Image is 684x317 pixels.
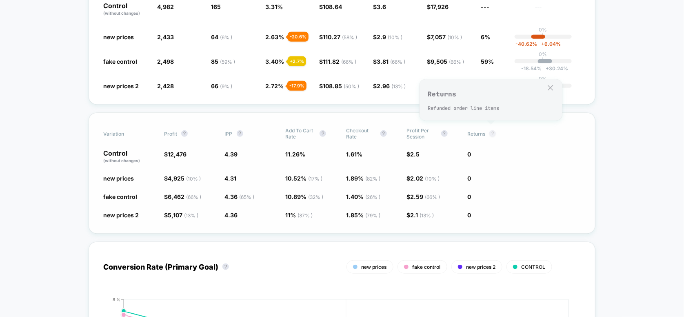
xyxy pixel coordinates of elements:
[103,212,139,219] span: new prices 2
[225,175,237,182] span: 4.31
[103,11,140,16] span: (without changes)
[431,33,462,40] span: 7,057
[346,193,380,200] span: 1.40 %
[377,33,402,40] span: 2.9
[431,58,464,65] span: 9,505
[420,212,434,219] span: ( 13 % )
[186,194,201,200] span: ( 66 % )
[428,90,554,98] p: Returns
[103,150,156,164] p: Control
[411,175,440,182] span: 2.02
[425,194,440,200] span: ( 66 % )
[449,59,464,65] span: ( 66 % )
[157,58,174,65] span: 2,498
[441,130,448,137] button: ?
[466,264,496,270] span: new prices 2
[211,83,233,89] span: 66
[546,65,549,71] span: +
[323,3,342,10] span: 108.64
[103,58,137,65] span: fake control
[287,81,306,91] div: - 17.9 %
[407,193,440,200] span: $
[346,175,380,182] span: 1.89 %
[323,83,359,89] span: 108.85
[522,65,542,71] span: -18.54 %
[365,212,380,219] span: ( 79 % )
[373,33,402,40] span: $
[407,212,434,219] span: $
[285,127,315,140] span: Add To Cart Rate
[285,175,322,182] span: 10.52 %
[285,212,313,219] span: 11 %
[377,58,405,65] span: 3.81
[285,151,305,158] span: 11.26 %
[407,175,440,182] span: $
[365,176,380,182] span: ( 82 % )
[225,151,238,158] span: 4.39
[542,33,544,39] p: |
[103,175,134,182] span: new prices
[103,83,139,89] span: new prices 2
[320,130,326,137] button: ?
[211,58,235,65] span: 85
[225,131,233,137] span: IPP
[220,83,233,89] span: ( 9 % )
[373,83,406,89] span: $
[168,193,201,200] span: 6,462
[323,33,357,40] span: 110.27
[427,3,449,10] span: $
[407,151,420,158] span: $
[467,212,471,219] span: 0
[164,193,201,200] span: $
[184,212,198,219] span: ( 13 % )
[539,27,547,33] p: 0%
[319,33,357,40] span: $
[323,58,356,65] span: 111.82
[211,3,221,10] span: 165
[103,33,134,40] span: new prices
[211,33,233,40] span: 64
[164,212,198,219] span: $
[113,297,120,302] tspan: 8 %
[319,3,342,10] span: $
[388,34,402,40] span: ( 10 % )
[535,4,581,16] span: ---
[265,83,284,89] span: 2.72 %
[380,130,387,137] button: ?
[265,3,283,10] span: 3.31 %
[365,194,380,200] span: ( 26 % )
[522,264,546,270] span: CONTROL
[377,3,386,10] span: 3.6
[428,105,554,112] p: Refunded order line items
[288,32,309,42] div: - 20.6 %
[168,175,201,182] span: 4,925
[265,58,284,65] span: 3.40 %
[346,127,376,140] span: Checkout Rate
[425,176,440,182] span: ( 10 % )
[220,34,233,40] span: ( 6 % )
[427,33,462,40] span: $
[407,127,437,140] span: Profit Per Session
[373,58,405,65] span: $
[240,194,255,200] span: ( 65 % )
[542,65,569,71] span: 30.24 %
[181,130,188,137] button: ?
[362,264,387,270] span: new prices
[481,3,489,10] span: ---
[481,33,490,40] span: 6%
[308,194,323,200] span: ( 32 % )
[411,212,434,219] span: 2.1
[481,58,494,65] span: 59%
[164,151,187,158] span: $
[319,58,356,65] span: $
[225,212,238,219] span: 4.36
[265,33,284,40] span: 2.63 %
[539,51,547,57] p: 0%
[413,264,441,270] span: fake control
[298,212,313,219] span: ( 37 % )
[431,3,449,10] span: 17,926
[308,176,322,182] span: ( 17 % )
[157,83,174,89] span: 2,428
[391,83,406,89] span: ( 13 % )
[168,151,187,158] span: 12,476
